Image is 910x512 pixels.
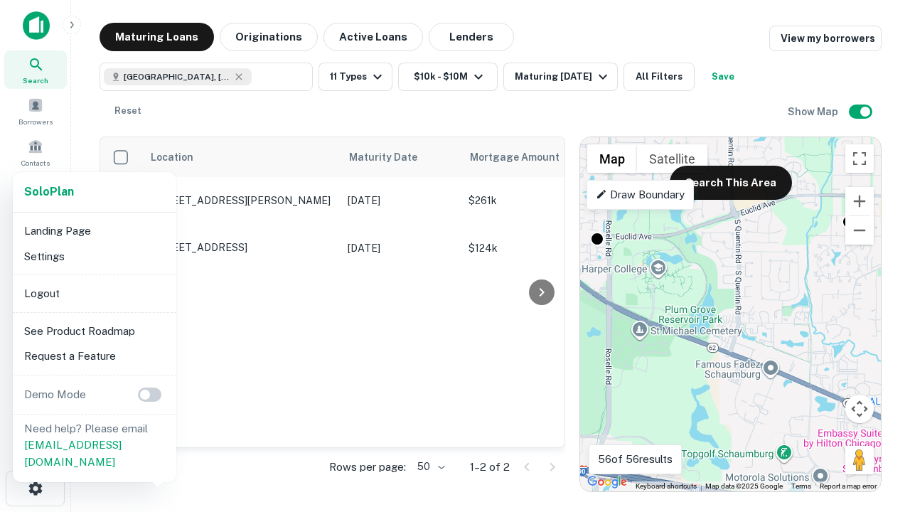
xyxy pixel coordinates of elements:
[18,343,171,369] li: Request a Feature
[839,398,910,466] iframe: Chat Widget
[18,386,92,403] p: Demo Mode
[24,183,74,201] a: SoloPlan
[24,439,122,468] a: [EMAIL_ADDRESS][DOMAIN_NAME]
[18,218,171,244] li: Landing Page
[18,319,171,344] li: See Product Roadmap
[18,281,171,306] li: Logout
[24,185,74,198] strong: Solo Plan
[18,244,171,270] li: Settings
[24,420,165,471] p: Need help? Please email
